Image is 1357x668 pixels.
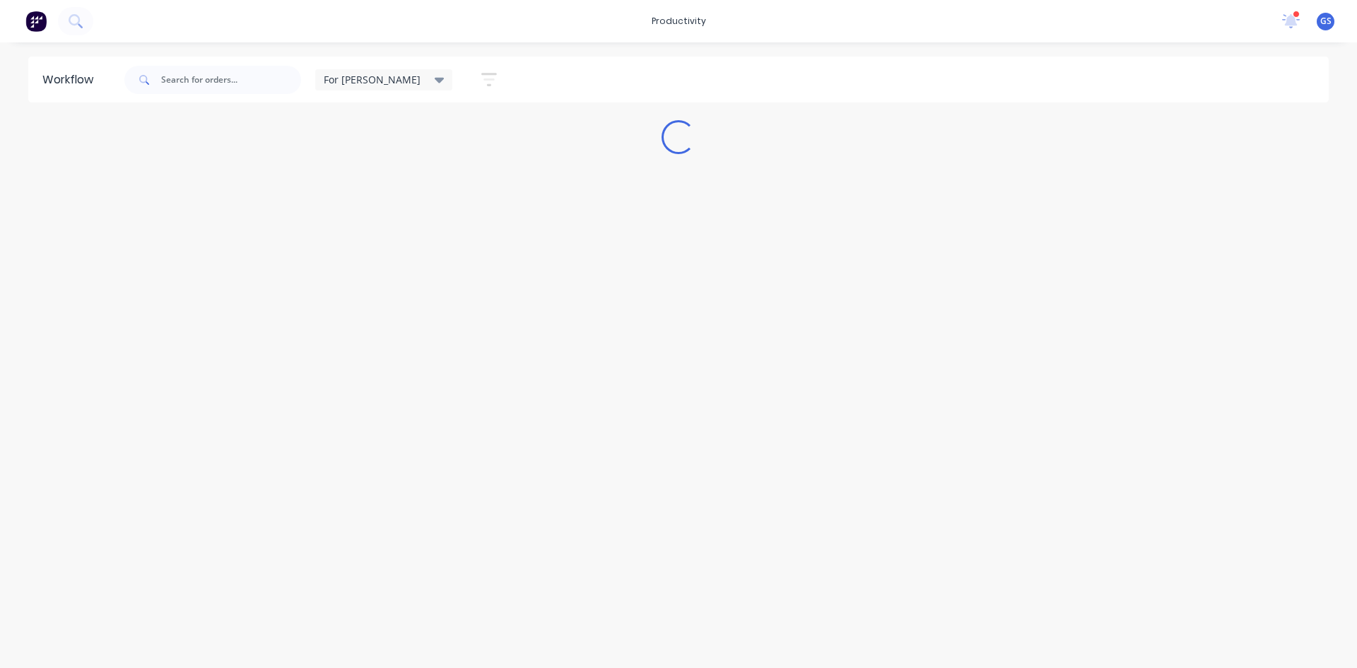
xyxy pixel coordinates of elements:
[161,66,301,94] input: Search for orders...
[1320,15,1332,28] span: GS
[324,72,421,87] span: For [PERSON_NAME]
[25,11,47,32] img: Factory
[42,71,100,88] div: Workflow
[645,11,713,32] div: productivity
